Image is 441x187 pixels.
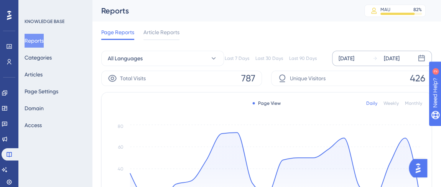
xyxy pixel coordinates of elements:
div: 2 [53,4,56,10]
tspan: 40 [118,166,123,172]
div: Daily [366,100,377,106]
button: Page Settings [25,84,58,98]
div: [DATE] [339,54,354,63]
span: Article Reports [143,28,179,37]
button: Articles [25,68,43,81]
div: Weekly [383,100,399,106]
span: 426 [410,72,425,84]
div: Last 30 Days [255,55,283,61]
button: Domain [25,101,44,115]
div: Monthly [405,100,422,106]
iframe: UserGuiding AI Assistant Launcher [409,157,432,180]
div: 82 % [413,7,422,13]
span: All Languages [108,54,143,63]
tspan: 60 [118,144,123,150]
div: Reports [101,5,345,16]
button: Reports [25,34,44,48]
div: [DATE] [384,54,400,63]
div: MAU [380,7,390,13]
span: Unique Visitors [290,74,326,83]
div: Last 7 Days [225,55,249,61]
button: All Languages [101,51,224,66]
span: Need Help? [18,2,48,11]
button: Access [25,118,42,132]
div: Page View [253,100,281,106]
span: 787 [241,72,255,84]
tspan: 80 [118,124,123,129]
span: Total Visits [120,74,146,83]
button: Categories [25,51,52,65]
div: KNOWLEDGE BASE [25,18,64,25]
div: Last 90 Days [289,55,317,61]
span: Page Reports [101,28,134,37]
